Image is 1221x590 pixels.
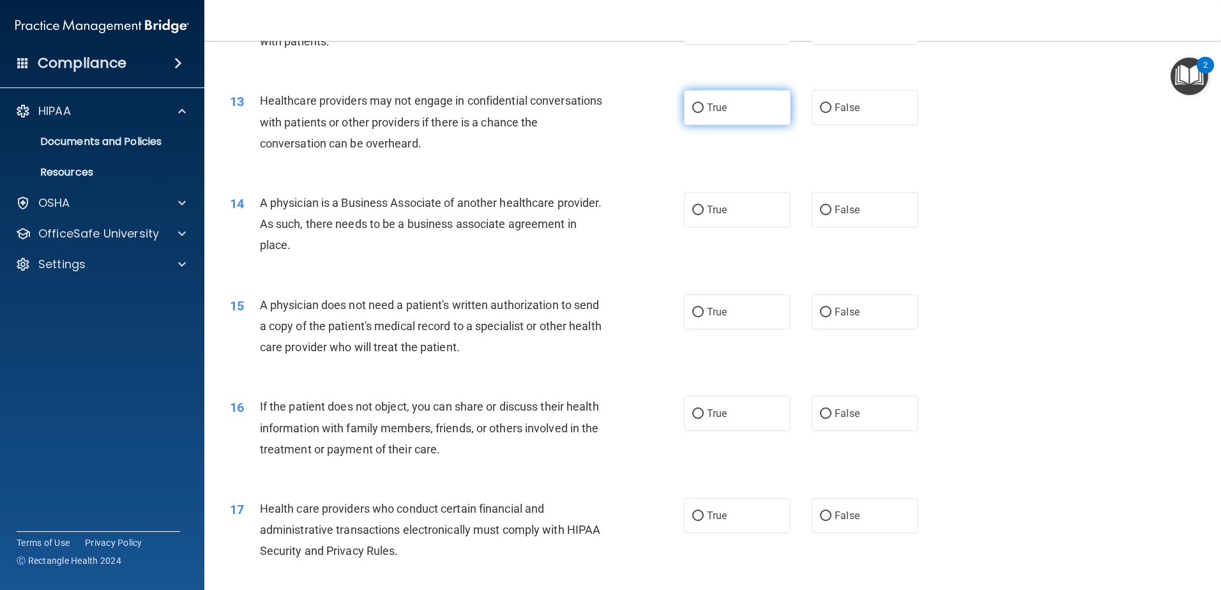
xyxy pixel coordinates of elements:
a: Privacy Policy [85,536,142,549]
a: OfficeSafe University [15,226,186,241]
img: PMB logo [15,13,189,39]
span: 14 [230,196,244,211]
input: True [692,103,704,113]
span: Healthcare providers may not engage in confidential conversations with patients or other provider... [260,94,603,149]
span: True [707,407,727,420]
span: Ⓒ Rectangle Health 2024 [17,554,121,567]
span: A physician does not need a patient's written authorization to send a copy of the patient's medic... [260,298,602,354]
span: True [707,510,727,522]
span: 15 [230,298,244,314]
span: 13 [230,94,244,109]
span: True [707,306,727,318]
p: HIPAA [38,103,71,119]
p: OSHA [38,195,70,211]
input: False [820,206,831,215]
input: False [820,103,831,113]
input: True [692,409,704,419]
p: OfficeSafe University [38,226,159,241]
a: Settings [15,257,186,272]
input: True [692,308,704,317]
input: True [692,511,704,521]
span: False [835,204,860,216]
button: Open Resource Center, 2 new notifications [1171,57,1208,95]
span: If the patient does not object, you can share or discuss their health information with family mem... [260,400,599,455]
a: HIPAA [15,103,186,119]
a: OSHA [15,195,186,211]
input: True [692,206,704,215]
span: A physician is a Business Associate of another healthcare provider. As such, there needs to be a ... [260,196,602,252]
p: Documents and Policies [8,135,183,148]
h4: Compliance [38,54,126,72]
span: Health care providers who conduct certain financial and administrative transactions electronicall... [260,502,601,557]
input: False [820,308,831,317]
a: Terms of Use [17,536,70,549]
p: Settings [38,257,86,272]
span: False [835,510,860,522]
p: Resources [8,166,183,179]
span: True [707,102,727,114]
div: 2 [1203,65,1208,82]
span: False [835,407,860,420]
span: True [707,204,727,216]
span: 17 [230,502,244,517]
span: False [835,306,860,318]
span: False [835,102,860,114]
input: False [820,511,831,521]
input: False [820,409,831,419]
span: 16 [230,400,244,415]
